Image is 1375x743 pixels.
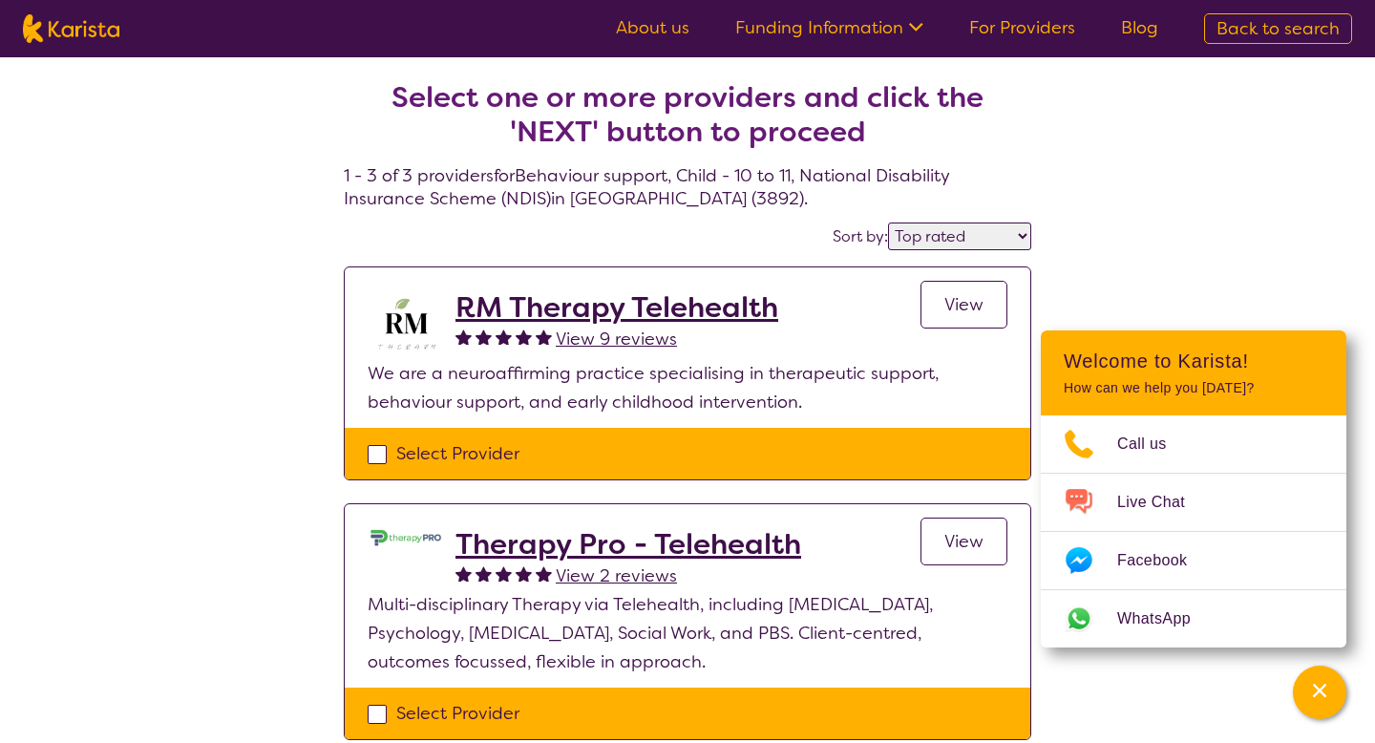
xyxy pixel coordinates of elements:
a: Therapy Pro - Telehealth [455,527,801,562]
span: WhatsApp [1117,605,1214,633]
h2: Select one or more providers and click the 'NEXT' button to proceed [367,80,1008,149]
a: Web link opens in a new tab. [1041,590,1346,647]
label: Sort by: [833,226,888,246]
p: How can we help you [DATE]? [1064,380,1323,396]
img: fullstar [536,565,552,582]
span: Facebook [1117,546,1210,575]
img: lehxprcbtunjcwin5sb4.jpg [368,527,444,548]
p: Multi-disciplinary Therapy via Telehealth, including [MEDICAL_DATA], Psychology, [MEDICAL_DATA], ... [368,590,1007,676]
span: View 2 reviews [556,564,677,587]
p: We are a neuroaffirming practice specialising in therapeutic support, behaviour support, and earl... [368,359,1007,416]
img: fullstar [476,565,492,582]
span: View [944,530,984,553]
img: fullstar [516,329,532,345]
a: Blog [1121,16,1158,39]
img: fullstar [516,565,532,582]
h2: Welcome to Karista! [1064,350,1323,372]
span: Live Chat [1117,488,1208,517]
a: View 2 reviews [556,562,677,590]
span: Call us [1117,430,1190,458]
a: View [920,281,1007,329]
img: fullstar [496,329,512,345]
img: Karista logo [23,14,119,43]
span: Back to search [1216,17,1340,40]
a: For Providers [969,16,1075,39]
img: b3hjthhf71fnbidirs13.png [368,290,444,359]
a: RM Therapy Telehealth [455,290,778,325]
h4: 1 - 3 of 3 providers for Behaviour support , Child - 10 to 11 , National Disability Insurance Sch... [344,34,1031,210]
span: View [944,293,984,316]
img: fullstar [455,565,472,582]
a: View [920,518,1007,565]
img: fullstar [496,565,512,582]
ul: Choose channel [1041,415,1346,647]
a: Back to search [1204,13,1352,44]
img: fullstar [455,329,472,345]
a: View 9 reviews [556,325,677,353]
div: Channel Menu [1041,330,1346,647]
button: Channel Menu [1293,666,1346,719]
span: View 9 reviews [556,328,677,350]
img: fullstar [476,329,492,345]
img: fullstar [536,329,552,345]
a: About us [616,16,689,39]
a: Funding Information [735,16,923,39]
